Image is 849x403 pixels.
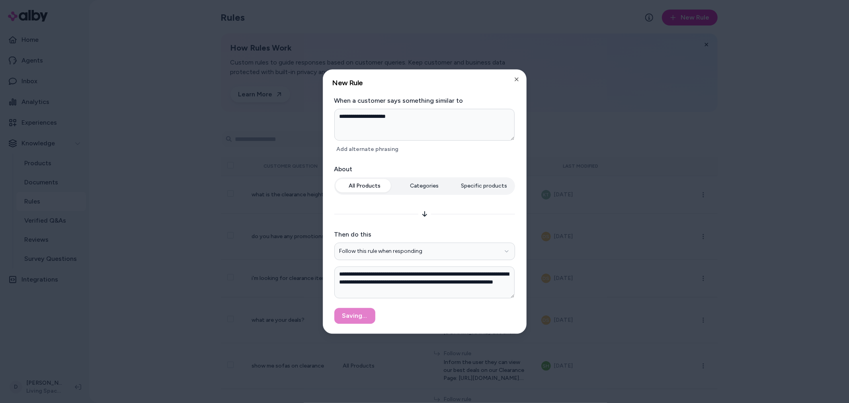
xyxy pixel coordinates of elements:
label: Then do this [334,230,515,239]
button: Add alternate phrasing [334,144,401,155]
h2: New Rule [333,79,517,86]
label: When a customer says something similar to [334,96,515,106]
button: All Products [336,179,394,193]
label: About [334,164,515,174]
button: Categories [396,179,454,193]
button: Specific products [455,179,513,193]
